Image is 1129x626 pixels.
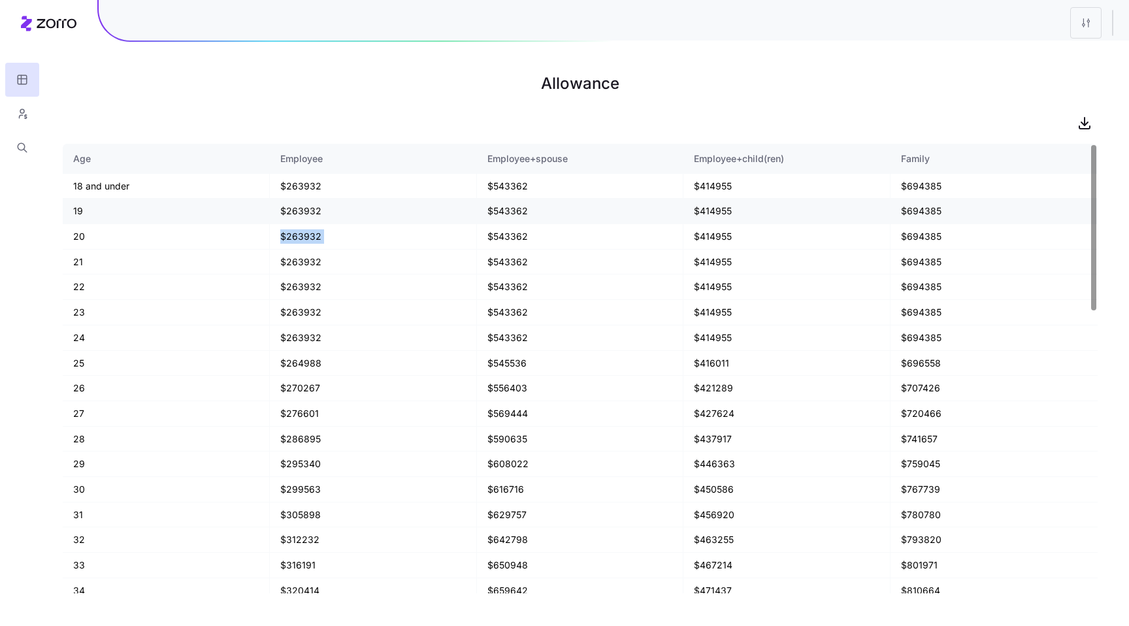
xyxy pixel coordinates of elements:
td: 23 [63,300,270,325]
td: $543362 [477,174,684,199]
td: $801971 [891,553,1098,578]
td: $446363 [683,452,891,477]
div: Employee [280,152,466,166]
td: 28 [63,427,270,452]
td: $263932 [270,250,477,275]
td: $414955 [683,174,891,199]
td: $696558 [891,351,1098,376]
td: $590635 [477,427,684,452]
td: $759045 [891,452,1098,477]
td: $316191 [270,553,477,578]
td: $421289 [683,376,891,401]
div: Family [901,152,1087,166]
td: 24 [63,325,270,351]
td: $264988 [270,351,477,376]
td: $694385 [891,274,1098,300]
td: $270267 [270,376,477,401]
td: $694385 [891,250,1098,275]
td: $543362 [477,325,684,351]
td: $810664 [891,578,1098,604]
td: 27 [63,401,270,427]
td: $545536 [477,351,684,376]
td: $456920 [683,502,891,528]
td: 19 [63,199,270,224]
td: $767739 [891,477,1098,502]
td: $780780 [891,502,1098,528]
td: $694385 [891,199,1098,224]
td: 26 [63,376,270,401]
td: $642798 [477,527,684,553]
td: $694385 [891,224,1098,250]
td: $263932 [270,274,477,300]
td: $543362 [477,199,684,224]
td: $263932 [270,325,477,351]
td: $569444 [477,401,684,427]
td: 34 [63,578,270,604]
td: $659642 [477,578,684,604]
td: $312232 [270,527,477,553]
td: $650948 [477,553,684,578]
td: $320414 [270,578,477,604]
td: $305898 [270,502,477,528]
td: $608022 [477,452,684,477]
td: $414955 [683,250,891,275]
td: $414955 [683,300,891,325]
h1: Allowance [63,68,1098,99]
div: Employee+child(ren) [694,152,879,166]
td: $467214 [683,553,891,578]
td: $694385 [891,325,1098,351]
td: $543362 [477,224,684,250]
td: $616716 [477,477,684,502]
td: $263932 [270,300,477,325]
td: $263932 [270,199,477,224]
td: $543362 [477,250,684,275]
td: 33 [63,553,270,578]
td: $450586 [683,477,891,502]
td: $694385 [891,300,1098,325]
div: Age [73,152,259,166]
td: $543362 [477,274,684,300]
td: $556403 [477,376,684,401]
td: 21 [63,250,270,275]
td: 25 [63,351,270,376]
td: $427624 [683,401,891,427]
td: $416011 [683,351,891,376]
td: $463255 [683,527,891,553]
td: $543362 [477,300,684,325]
td: $414955 [683,199,891,224]
td: $720466 [891,401,1098,427]
td: $299563 [270,477,477,502]
td: $286895 [270,427,477,452]
div: Employee+spouse [487,152,673,166]
td: $414955 [683,224,891,250]
td: $471437 [683,578,891,604]
td: $694385 [891,174,1098,199]
td: $263932 [270,174,477,199]
td: $707426 [891,376,1098,401]
td: 22 [63,274,270,300]
td: 29 [63,452,270,477]
td: 20 [63,224,270,250]
td: $295340 [270,452,477,477]
td: $263932 [270,224,477,250]
td: 30 [63,477,270,502]
td: $414955 [683,325,891,351]
td: $437917 [683,427,891,452]
td: $741657 [891,427,1098,452]
td: 31 [63,502,270,528]
td: 32 [63,527,270,553]
td: $793820 [891,527,1098,553]
td: 18 and under [63,174,270,199]
td: $276601 [270,401,477,427]
td: $414955 [683,274,891,300]
td: $629757 [477,502,684,528]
